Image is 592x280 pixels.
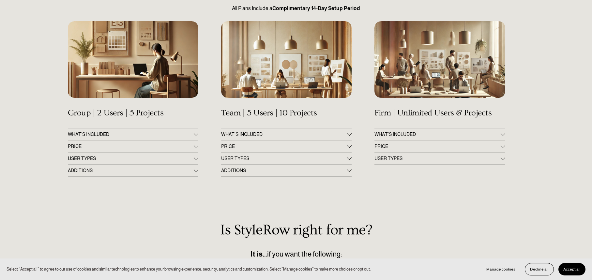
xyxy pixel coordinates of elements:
span: WHAT’S INCLUDED [374,132,500,137]
button: PRICE [221,140,352,152]
h4: Group | 2 Users | 5 Projects [68,108,198,118]
h2: Is StyleRow right for me? [68,222,524,238]
button: ADDITIONS [221,165,352,176]
button: ADDITIONS [68,165,198,176]
span: WHAT'S INCLUDED [221,132,347,137]
span: USER TYPES [68,156,194,161]
button: PRICE [374,140,505,152]
span: PRICE [374,144,500,149]
p: if you want the following: [68,249,524,260]
p: Select “Accept all” to agree to our use of cookies and similar technologies to enhance your brows... [7,266,371,272]
button: Accept all [558,263,585,275]
span: PRICE [68,144,194,149]
h4: Firm | Unlimited Users & Projects [374,108,505,118]
span: USER TYPES [374,156,500,161]
strong: Complimentary 14-Day Setup Period [272,6,360,11]
button: Manage cookies [481,263,520,275]
span: PRICE [221,144,347,149]
button: USER TYPES [68,153,198,164]
span: Accept all [563,267,581,272]
strong: It is… [250,250,267,258]
h4: Team | 5 Users | 10 Projects [221,108,352,118]
p: All Plans Include a [68,5,524,12]
button: USER TYPES [374,153,505,164]
span: WHAT'S INCLUDED [68,132,194,137]
span: Decline all [530,267,549,272]
button: PRICE [68,140,198,152]
button: WHAT’S INCLUDED [374,128,505,140]
span: Manage cookies [486,267,515,272]
button: WHAT'S INCLUDED [221,128,352,140]
button: Decline all [525,263,554,275]
span: ADDITIONS [68,168,194,173]
button: USER TYPES [221,153,352,164]
button: WHAT'S INCLUDED [68,128,198,140]
span: USER TYPES [221,156,347,161]
span: ADDITIONS [221,168,347,173]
